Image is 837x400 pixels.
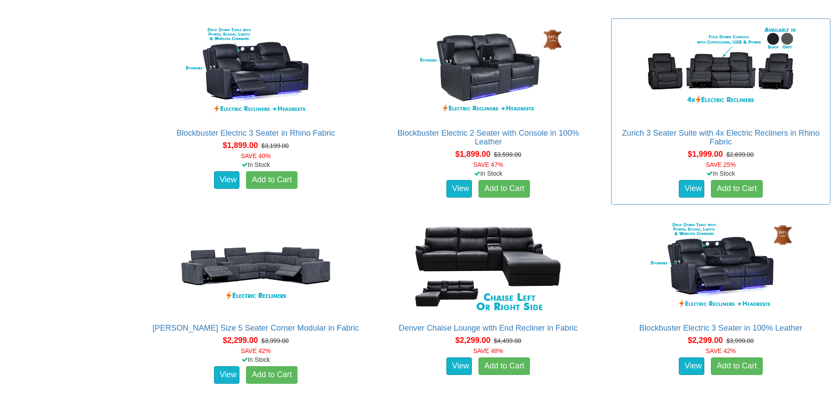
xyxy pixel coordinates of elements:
del: $4,499.00 [494,337,521,344]
span: $2,299.00 [688,336,723,345]
a: View [446,180,472,198]
del: $3,599.00 [494,151,521,158]
font: SAVE 42% [706,347,736,354]
a: Denver Chaise Lounge with End Recliner in Fabric [399,324,578,332]
span: $2,299.00 [455,336,490,345]
font: SAVE 40% [241,152,271,159]
a: Add to Cart [246,171,297,189]
a: Zurich 3 Seater Suite with 4x Electric Recliners in Rhino Fabric [622,129,819,146]
a: Blockbuster Electric 3 Seater in 100% Leather [639,324,802,332]
del: $2,699.00 [726,151,754,158]
del: $3,199.00 [261,142,289,149]
a: View [679,180,704,198]
div: In Stock [377,169,600,178]
img: Blockbuster Electric 3 Seater in 100% Leather [641,218,800,315]
a: View [214,366,239,384]
a: View [679,357,704,375]
div: In Stock [609,169,832,178]
img: Zurich 3 Seater Suite with 4x Electric Recliners in Rhino Fabric [641,23,800,120]
span: $1,899.00 [223,141,258,150]
a: Add to Cart [711,357,762,375]
a: Blockbuster Electric 3 Seater in Rhino Fabric [177,129,335,137]
a: [PERSON_NAME] Size 5 Seater Corner Modular in Fabric [152,324,359,332]
a: Blockbuster Electric 2 Seater with Console in 100% Leather [397,129,579,146]
a: View [446,357,472,375]
a: Add to Cart [246,366,297,384]
a: Add to Cart [711,180,762,198]
img: Blockbuster Electric 2 Seater with Console in 100% Leather [409,23,567,120]
a: Add to Cart [478,357,530,375]
img: Denver Chaise Lounge with End Recliner in Fabric [409,218,567,315]
div: In Stock [144,355,367,364]
span: $2,299.00 [223,336,258,345]
del: $3,999.00 [726,337,754,344]
div: In Stock [144,160,367,169]
del: $3,999.00 [261,337,289,344]
img: Marlow King Size 5 Seater Corner Modular in Fabric [177,218,335,315]
a: Add to Cart [478,180,530,198]
font: SAVE 47% [473,161,503,168]
a: View [214,171,239,189]
font: SAVE 25% [706,161,736,168]
span: $1,899.00 [455,150,490,159]
font: SAVE 42% [241,347,271,354]
img: Blockbuster Electric 3 Seater in Rhino Fabric [177,23,335,120]
font: SAVE 48% [473,347,503,354]
span: $1,999.00 [688,150,723,159]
